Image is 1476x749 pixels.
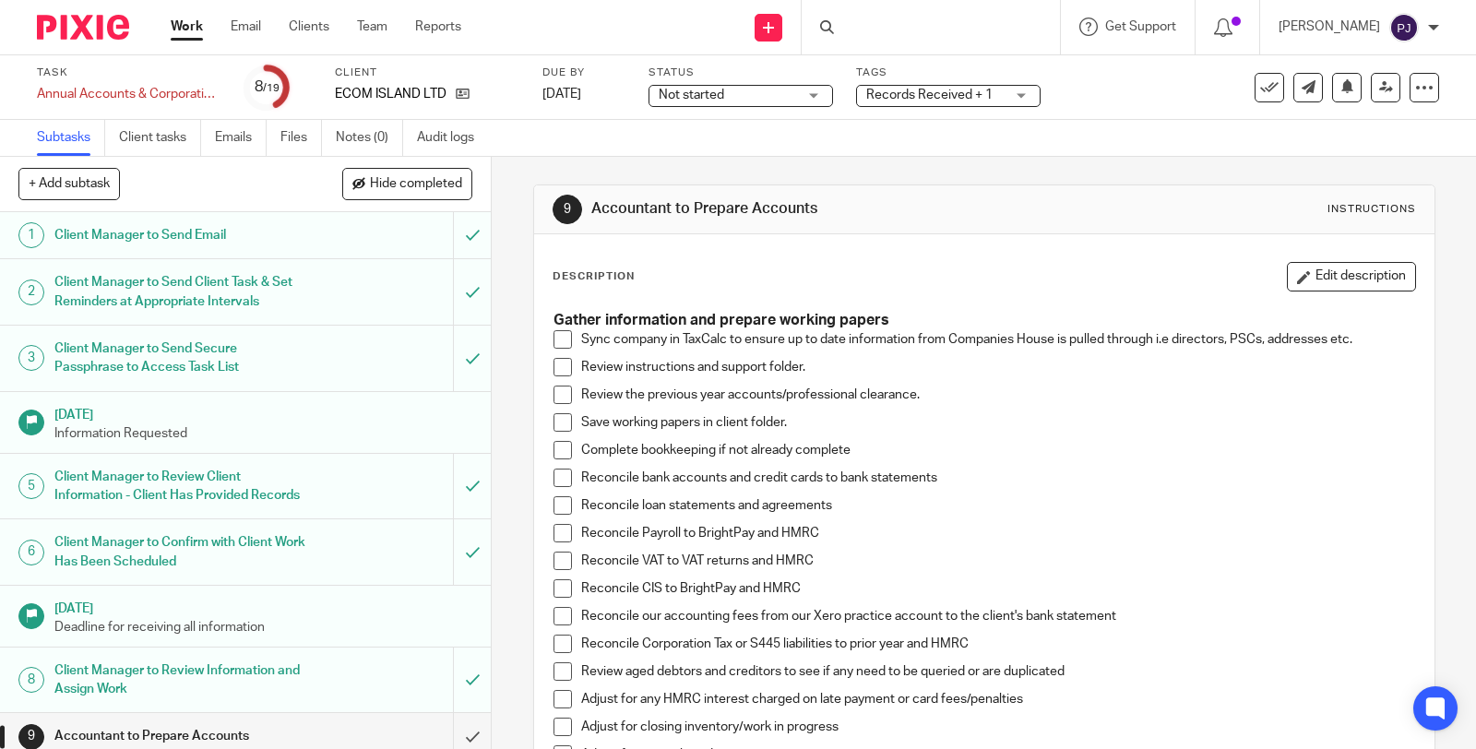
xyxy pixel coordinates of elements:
[54,424,473,443] p: Information Requested
[581,330,1415,349] p: Sync company in TaxCalc to ensure up to date information from Companies House is pulled through i...
[342,168,472,199] button: Hide completed
[54,595,473,618] h1: [DATE]
[581,386,1415,404] p: Review the previous year accounts/professional clearance.
[581,662,1415,681] p: Review aged debtors and creditors to see if any need to be queried or are duplicated
[581,718,1415,736] p: Adjust for closing inventory/work in progress
[1105,20,1176,33] span: Get Support
[581,579,1415,598] p: Reconcile CIS to BrightPay and HMRC
[370,177,462,192] span: Hide completed
[54,401,473,424] h1: [DATE]
[866,89,993,101] span: Records Received + 1
[18,473,44,499] div: 5
[231,18,261,36] a: Email
[255,77,280,98] div: 8
[171,18,203,36] a: Work
[553,313,889,327] strong: Gather information and prepare working papers
[417,120,488,156] a: Audit logs
[357,18,387,36] a: Team
[581,690,1415,708] p: Adjust for any HMRC interest charged on late payment or card fees/penalties
[18,540,44,565] div: 6
[18,279,44,305] div: 2
[37,120,105,156] a: Subtasks
[18,667,44,693] div: 8
[581,607,1415,625] p: Reconcile our accounting fees from our Xero practice account to the client's bank statement
[649,65,833,80] label: Status
[581,441,1415,459] p: Complete bookkeeping if not already complete
[1279,18,1380,36] p: [PERSON_NAME]
[37,65,221,80] label: Task
[336,120,403,156] a: Notes (0)
[18,222,44,248] div: 1
[581,496,1415,515] p: Reconcile loan statements and agreements
[37,85,221,103] div: Annual Accounts &amp; Corporation Tax Return - April 30, 2025
[215,120,267,156] a: Emails
[37,15,129,40] img: Pixie
[280,120,322,156] a: Files
[335,85,446,103] p: ECOM ISLAND LTD
[581,358,1415,376] p: Review instructions and support folder.
[54,463,308,510] h1: Client Manager to Review Client Information - Client Has Provided Records
[553,269,635,284] p: Description
[263,83,280,93] small: /19
[659,89,724,101] span: Not started
[553,195,582,224] div: 9
[54,268,308,315] h1: Client Manager to Send Client Task & Set Reminders at Appropriate Intervals
[54,335,308,382] h1: Client Manager to Send Secure Passphrase to Access Task List
[54,529,308,576] h1: Client Manager to Confirm with Client Work Has Been Scheduled
[591,199,1023,219] h1: Accountant to Prepare Accounts
[581,552,1415,570] p: Reconcile VAT to VAT returns and HMRC
[415,18,461,36] a: Reports
[54,657,308,704] h1: Client Manager to Review Information and Assign Work
[581,413,1415,432] p: Save working papers in client folder.
[1389,13,1419,42] img: svg%3E
[335,65,519,80] label: Client
[581,469,1415,487] p: Reconcile bank accounts and credit cards to bank statements
[18,345,44,371] div: 3
[54,618,473,636] p: Deadline for receiving all information
[119,120,201,156] a: Client tasks
[581,635,1415,653] p: Reconcile Corporation Tax or S445 liabilities to prior year and HMRC
[581,524,1415,542] p: Reconcile Payroll to BrightPay and HMRC
[37,85,221,103] div: Annual Accounts & Corporation Tax Return - [DATE]
[542,65,625,80] label: Due by
[1287,262,1416,291] button: Edit description
[18,168,120,199] button: + Add subtask
[856,65,1041,80] label: Tags
[54,221,308,249] h1: Client Manager to Send Email
[542,88,581,101] span: [DATE]
[289,18,329,36] a: Clients
[1327,202,1416,217] div: Instructions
